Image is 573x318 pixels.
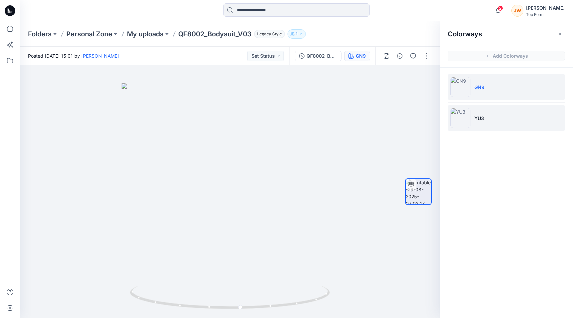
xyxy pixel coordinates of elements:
[474,115,484,122] p: YU3
[127,29,164,39] a: My uploads
[448,30,482,38] h2: Colorways
[252,29,285,39] button: Legacy Style
[511,5,523,17] div: JW
[474,84,484,91] p: GN9
[295,51,341,61] button: QF8002_Bodysuit_V03
[526,12,565,17] div: Top Form
[66,29,112,39] a: Personal Zone
[526,4,565,12] div: [PERSON_NAME]
[287,29,306,39] button: 1
[28,29,52,39] a: Folders
[394,51,405,61] button: Details
[450,77,470,97] img: GN9
[306,52,337,60] div: QF8002_Bodysuit_V03
[450,108,470,128] img: YU3
[498,6,503,11] span: 2
[81,53,119,59] a: [PERSON_NAME]
[356,52,366,60] div: GN9
[344,51,370,61] button: GN9
[178,29,252,39] p: QF8002_Bodysuit_V03
[406,179,431,204] img: turntable-26-08-2025-07:02:17
[254,30,285,38] span: Legacy Style
[296,30,297,38] p: 1
[28,52,119,59] span: Posted [DATE] 15:01 by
